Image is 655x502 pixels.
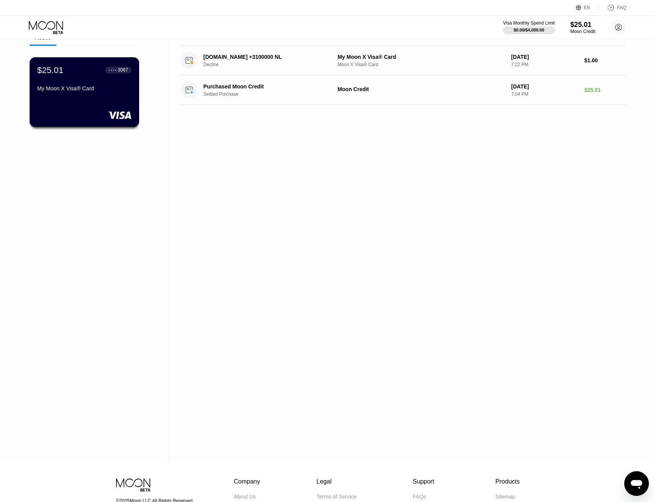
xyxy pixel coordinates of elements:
div: FAQ [599,4,626,12]
div: EN [576,4,599,12]
div: Terms of Service [316,494,356,500]
div: About Us [234,494,256,500]
div: Visa Monthly Spend Limit [503,20,555,26]
div: FAQ [617,5,626,10]
div: Sitemap [495,494,515,500]
div: My Moon X Visa® Card [337,54,505,60]
div: Settled Purchase [203,91,339,97]
div: $0.00 / $4,000.00 [514,28,544,32]
div: [DOMAIN_NAME] +3100000 NLDeclineMy Moon X Visa® CardMoon X Visa® Card[DATE]7:22 PM$1.00 [181,46,626,75]
div: [DOMAIN_NAME] +3100000 NL [203,54,329,60]
div: $25.01● ● ● ●3067My Moon X Visa® Card [30,58,139,126]
div: ● ● ● ● [109,69,116,71]
div: $1.00 [584,57,626,63]
iframe: Button to launch messaging window, conversation in progress [624,471,649,496]
div: 7:22 PM [511,62,578,67]
div: Decline [203,62,339,67]
div: Purchased Moon CreditSettled PurchaseMoon Credit[DATE]7:04 PM$25.01 [181,75,626,105]
div: Moon Credit [570,29,595,34]
div: Moon X Visa® Card [337,62,505,67]
div: Products [495,478,520,485]
div: Legal [316,478,356,485]
div: Visa Monthly Spend Limit$0.00/$4,000.00 [503,20,555,34]
div: 7:04 PM [511,91,578,97]
div: Moon Credit [337,86,505,92]
div: My Moon X Visa® Card [37,85,131,91]
div: 3067 [118,67,128,73]
div: [DATE] [511,54,578,60]
div: FAQs [413,494,426,500]
div: $25.01 [37,65,63,75]
div: $25.01 [570,21,595,29]
div: Purchased Moon Credit [203,83,329,90]
div: $25.01 [584,87,626,93]
div: [DATE] [511,83,578,90]
div: Company [234,478,260,485]
div: EN [584,5,590,10]
div: $25.01Moon Credit [570,21,595,34]
div: Support [413,478,439,485]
